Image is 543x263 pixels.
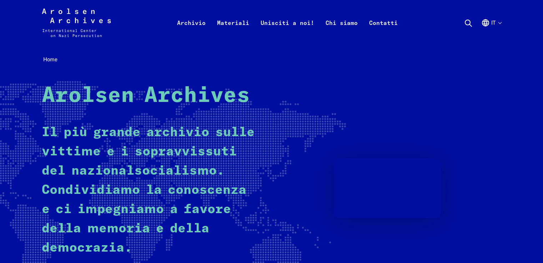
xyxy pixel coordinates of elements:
[42,54,502,65] nav: Breadcrumb
[255,17,320,46] a: Unisciti a noi!
[42,85,250,107] strong: Arolsen Archives
[211,17,255,46] a: Materiali
[171,9,403,37] nav: Primaria
[43,56,57,63] span: Home
[363,17,403,46] a: Contatti
[320,17,363,46] a: Chi siamo
[171,17,211,46] a: Archivio
[42,123,259,258] p: Il più grande archivio sulle vittime e i sopravvissuti del nazionalsocialismo. Condividiamo la co...
[481,19,501,44] button: Italiano, selezione lingua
